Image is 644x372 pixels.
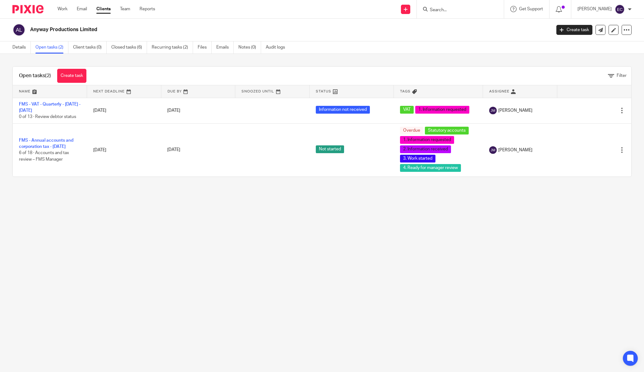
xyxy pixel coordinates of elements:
p: [PERSON_NAME] [577,6,612,12]
a: FMS - Annual accounts and corporation tax - [DATE] [19,138,73,149]
span: 6 of 18 · Accounts and tax review – FMS Manager [19,151,69,162]
h1: Open tasks [19,73,51,79]
a: Audit logs [266,41,290,54]
span: Filter [617,73,627,78]
span: [PERSON_NAME] [498,107,532,114]
span: Tags [400,90,411,93]
a: Files [198,41,212,54]
span: 1. Information requested [415,106,469,114]
span: Information not received [316,106,370,114]
span: [PERSON_NAME] [498,147,532,153]
img: svg%3E [489,146,497,154]
a: Notes (0) [238,41,261,54]
span: Snoozed Until [241,90,274,93]
a: Closed tasks (6) [111,41,147,54]
a: Email [77,6,87,12]
span: [DATE] [167,148,180,152]
span: [DATE] [167,108,180,113]
img: Pixie [12,5,44,13]
img: svg%3E [615,4,625,14]
h2: Anyway Productions Limited [30,26,444,33]
span: Not started [316,145,344,153]
a: Emails [216,41,234,54]
a: Reports [140,6,155,12]
a: Create task [556,25,592,35]
a: Recurring tasks (2) [152,41,193,54]
a: Clients [96,6,111,12]
a: Client tasks (0) [73,41,107,54]
span: VAT [400,106,414,114]
td: [DATE] [87,98,161,123]
a: Open tasks (2) [35,41,68,54]
span: 4. Ready for manager review [400,164,461,172]
span: Status [316,90,331,93]
span: 2. Information received [400,145,451,153]
a: Team [120,6,130,12]
img: svg%3E [12,23,25,36]
span: (2) [45,73,51,78]
a: Details [12,41,31,54]
span: Statutory accounts [425,127,469,134]
span: 1. Information requested [400,136,454,144]
a: Work [57,6,67,12]
img: svg%3E [489,107,497,114]
a: FMS - VAT - Quarterly - [DATE] - [DATE] [19,102,80,113]
span: 0 of 13 · Review debtor status [19,115,76,119]
td: [DATE] [87,123,161,177]
span: Get Support [519,7,543,11]
span: 3. Work started [400,155,435,162]
a: Create task [57,69,86,83]
input: Search [429,7,485,13]
span: Overdue [400,127,423,134]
